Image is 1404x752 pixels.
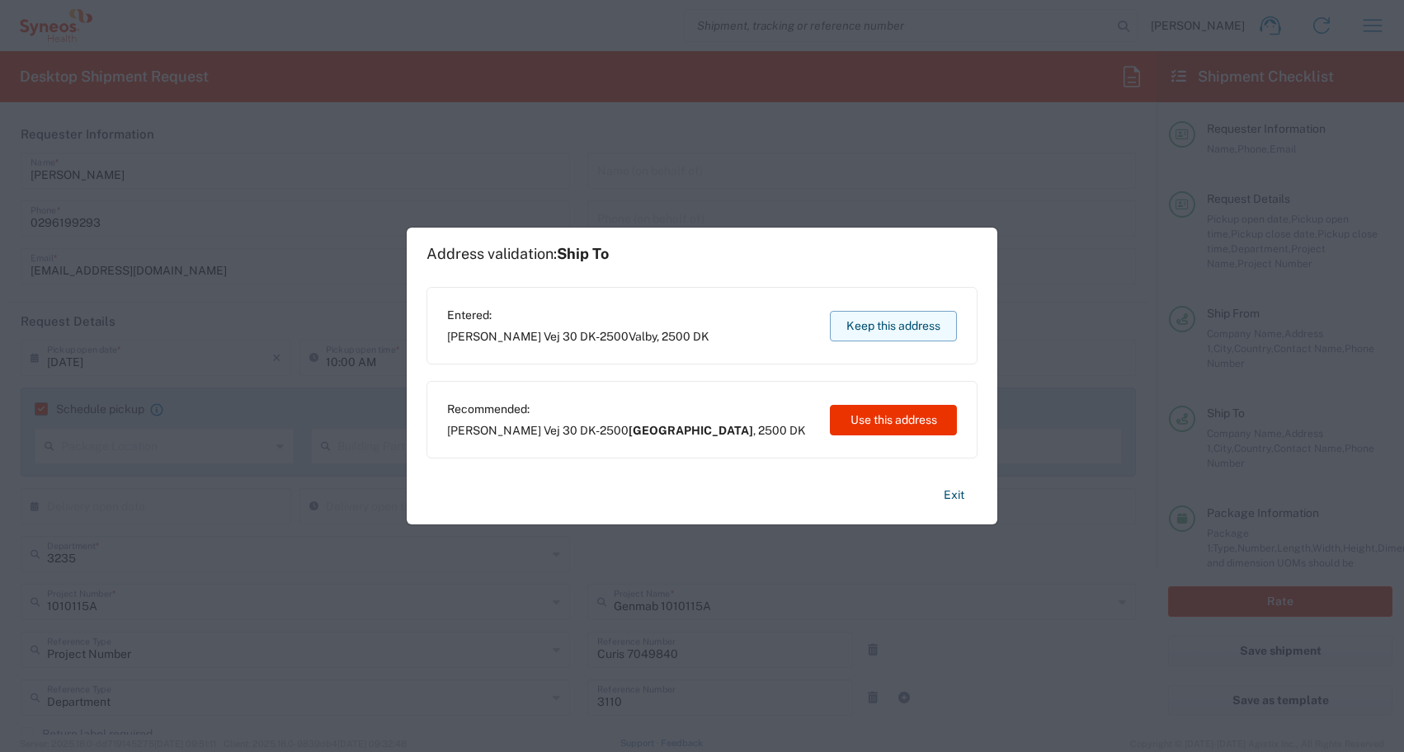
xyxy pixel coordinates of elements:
span: [PERSON_NAME] Vej 30 DK-2500 , [447,329,709,344]
span: DK [693,330,709,343]
span: DK [789,424,806,437]
span: Valby [629,330,657,343]
button: Use this address [830,405,957,435]
span: [PERSON_NAME] Vej 30 DK-2500 , [447,423,806,438]
button: Keep this address [830,311,957,341]
span: [GEOGRAPHIC_DATA] [629,424,753,437]
span: 2500 [758,424,787,437]
span: 2500 [662,330,690,343]
span: Entered: [447,308,709,322]
span: Ship To [557,245,609,262]
span: Recommended: [447,402,806,416]
h1: Address validation: [426,245,609,263]
button: Exit [931,481,978,510]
